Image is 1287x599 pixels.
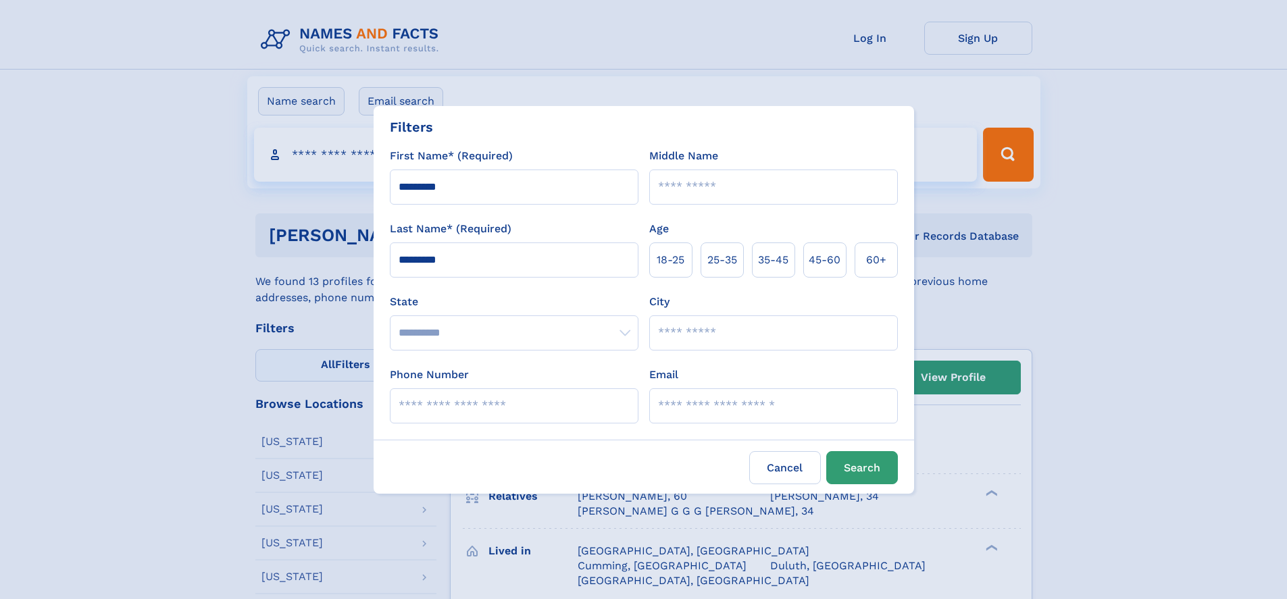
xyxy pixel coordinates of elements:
span: 45‑60 [809,252,840,268]
span: 18‑25 [657,252,684,268]
label: City [649,294,670,310]
label: Middle Name [649,148,718,164]
span: 25‑35 [707,252,737,268]
label: Phone Number [390,367,469,383]
label: Last Name* (Required) [390,221,511,237]
label: First Name* (Required) [390,148,513,164]
button: Search [826,451,898,484]
label: Age [649,221,669,237]
label: State [390,294,638,310]
span: 35‑45 [758,252,788,268]
span: 60+ [866,252,886,268]
label: Email [649,367,678,383]
div: Filters [390,117,433,137]
label: Cancel [749,451,821,484]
